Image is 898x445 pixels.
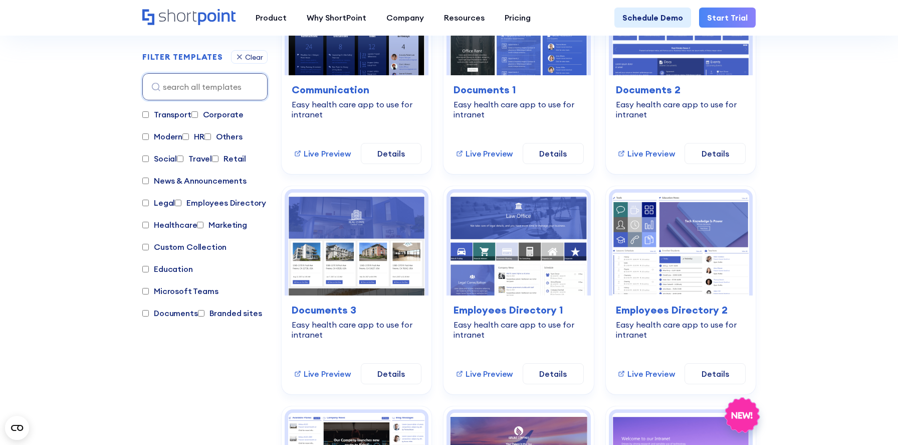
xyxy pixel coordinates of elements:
a: Details [361,143,422,164]
input: Legal [142,200,149,206]
label: Corporate [191,108,244,120]
input: Corporate [191,111,198,118]
h3: Employees Directory 2 [616,303,746,318]
a: Home [142,9,236,26]
a: Details [685,143,746,164]
input: Microsoft Teams [142,288,149,294]
label: Microsoft Teams [142,285,218,297]
input: search all templates [142,73,268,100]
input: Retail [212,156,218,162]
img: Documents 3 [288,193,425,295]
input: Documents [142,310,149,317]
label: News & Announcements [142,175,247,187]
label: Documents [142,307,198,319]
div: Easy health care app to use for intranet [454,99,583,119]
label: Healthcare [142,219,197,231]
a: Details [523,143,584,164]
input: HR [182,133,189,140]
a: Live Preview [294,147,351,160]
input: Modern [142,133,149,140]
input: Transport [142,111,149,118]
div: Resources [444,12,485,24]
div: Easy health care app to use for intranet [454,320,583,340]
a: Live Preview [617,368,675,380]
div: Easy health care app to use for intranet [292,99,421,119]
iframe: Chat Widget [718,329,898,445]
input: Employees Directory [175,200,181,206]
a: Live Preview [456,147,513,160]
img: Employees Directory 1 [450,193,587,295]
img: Employees Directory 2 [612,193,749,295]
h3: Employees Directory 1 [454,303,583,318]
input: Travel [177,156,183,162]
a: Details [523,363,584,384]
a: Details [685,363,746,384]
a: Live Preview [294,368,351,380]
div: Clear [245,54,263,61]
label: Marketing [197,219,247,231]
div: Easy health care app to use for intranet [616,99,746,119]
button: Open CMP widget [5,416,29,440]
input: Education [142,266,149,272]
h3: Communication [292,82,421,97]
a: Live Preview [456,368,513,380]
label: Modern [142,130,182,142]
label: Transport [142,108,191,120]
label: Retail [212,153,246,165]
div: Easy health care app to use for intranet [616,320,746,340]
div: Why ShortPoint [307,12,366,24]
a: Company [376,8,434,28]
label: Custom Collection [142,241,227,253]
h3: Documents 2 [616,82,746,97]
label: Social [142,153,177,165]
a: Start Trial [699,8,756,28]
input: Marketing [197,222,203,228]
label: Legal [142,197,175,209]
a: Schedule Demo [614,8,691,28]
input: Healthcare [142,222,149,228]
a: Live Preview [617,147,675,160]
label: HR [182,130,204,142]
a: Details [361,363,422,384]
a: Why ShortPoint [297,8,376,28]
input: News & Announcements [142,178,149,184]
div: Pricing [505,12,531,24]
div: Company [386,12,424,24]
div: Easy health care app to use for intranet [292,320,421,340]
a: Product [246,8,297,28]
input: Branded sites [198,310,204,317]
h3: Documents 3 [292,303,421,318]
label: Education [142,263,193,275]
a: Resources [434,8,495,28]
input: Others [204,133,211,140]
label: Employees Directory [175,197,266,209]
a: Pricing [495,8,541,28]
h2: FILTER TEMPLATES [142,53,223,62]
input: Custom Collection [142,244,149,250]
label: Others [204,130,243,142]
h3: Documents 1 [454,82,583,97]
input: Social [142,156,149,162]
label: Travel [177,153,212,165]
label: Branded sites [198,307,262,319]
div: Product [256,12,287,24]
